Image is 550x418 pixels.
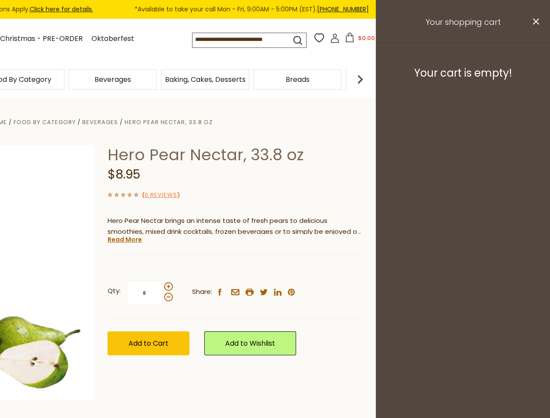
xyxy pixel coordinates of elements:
h3: Your cart is empty! [387,67,539,80]
a: Baking, Cakes, Desserts [165,76,246,83]
a: Beverages [94,76,131,83]
span: Share: [192,287,212,297]
span: $8.95 [108,166,140,183]
a: Breads [286,76,310,83]
a: Hero Pear Nectar, 33.8 oz [125,118,213,126]
a: Read More [108,235,142,244]
a: Beverages [82,118,118,126]
a: Oktoberfest [91,33,134,45]
a: Add to Wishlist [204,331,296,355]
a: [PHONE_NUMBER] [317,5,369,13]
a: Food By Category [13,118,76,126]
input: Qty: [127,281,162,305]
button: Add to Cart [108,331,189,355]
img: next arrow [351,71,369,88]
button: $0.00 [341,33,378,46]
span: Add to Cart [128,338,169,348]
span: ( ) [142,191,180,199]
strong: Qty: [108,286,121,297]
p: Hero Pear Nectar brings an intense taste of fresh pears to delicious smoothies, mixed drink cockt... [108,216,362,237]
span: $0.00 [358,34,375,42]
h1: Hero Pear Nectar, 33.8 oz [108,145,362,165]
span: *Available to take your call Mon - Fri, 9:00AM - 5:00PM (EST). [135,4,369,14]
a: Click here for details. [30,5,93,13]
a: 0 Reviews [145,191,177,200]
